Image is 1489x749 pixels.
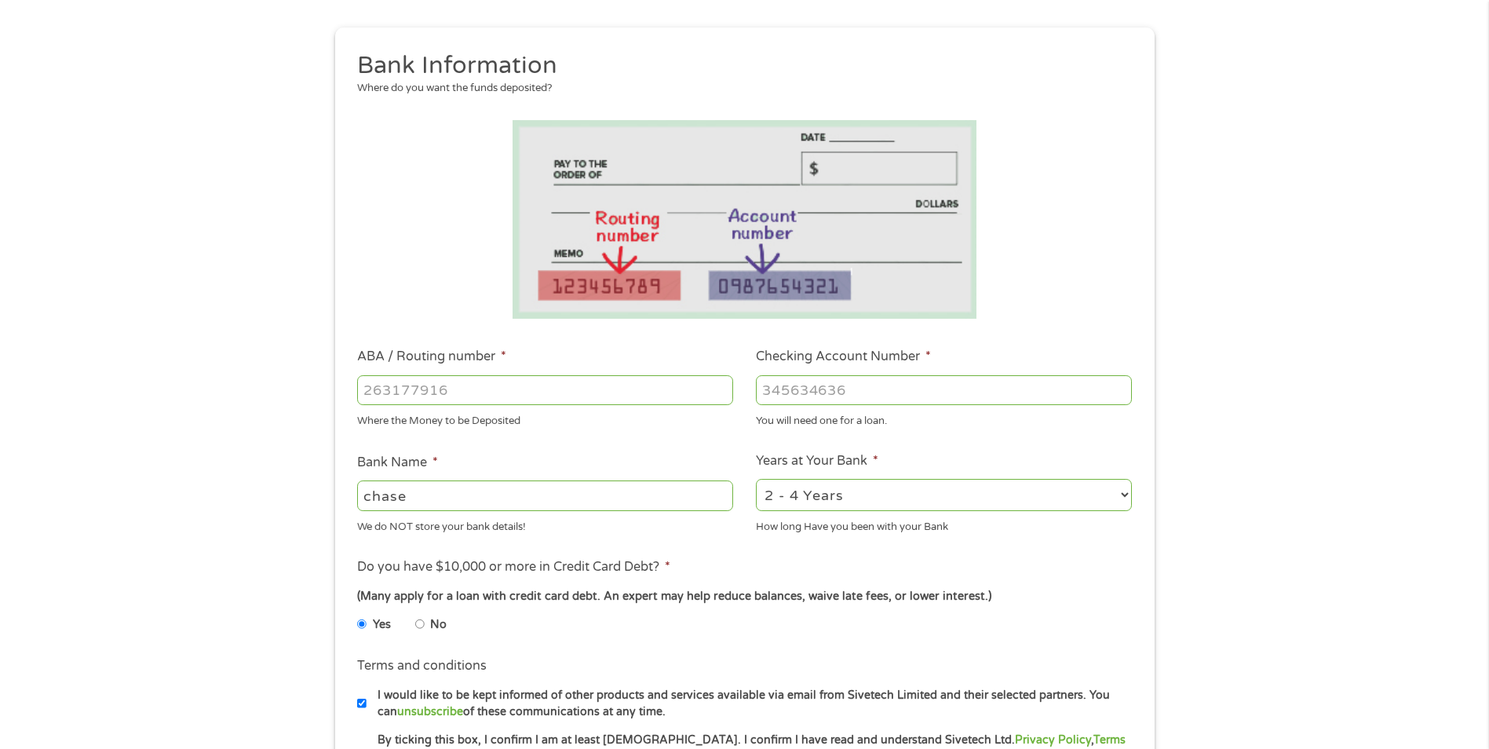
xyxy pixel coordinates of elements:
[756,513,1132,535] div: How long Have you been with your Bank
[373,616,391,634] label: Yes
[756,375,1132,405] input: 345634636
[357,588,1131,605] div: (Many apply for a loan with credit card debt. An expert may help reduce balances, waive late fees...
[357,375,733,405] input: 263177916
[357,50,1120,82] h2: Bank Information
[756,408,1132,429] div: You will need one for a loan.
[357,349,506,365] label: ABA / Routing number
[756,453,878,469] label: Years at Your Bank
[357,455,438,471] label: Bank Name
[513,120,977,319] img: Routing number location
[1015,733,1091,747] a: Privacy Policy
[357,408,733,429] div: Where the Money to be Deposited
[756,349,931,365] label: Checking Account Number
[430,616,447,634] label: No
[367,687,1137,721] label: I would like to be kept informed of other products and services available via email from Sivetech...
[357,658,487,674] label: Terms and conditions
[357,559,670,575] label: Do you have $10,000 or more in Credit Card Debt?
[357,513,733,535] div: We do NOT store your bank details!
[357,81,1120,97] div: Where do you want the funds deposited?
[397,705,463,718] a: unsubscribe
